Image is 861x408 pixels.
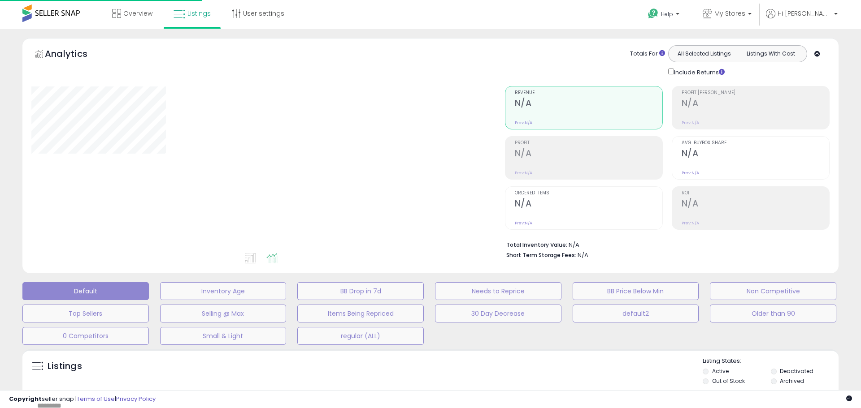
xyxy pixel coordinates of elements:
a: Hi [PERSON_NAME] [766,9,838,29]
a: Help [641,1,688,29]
button: default2 [573,305,699,322]
button: Top Sellers [22,305,149,322]
h2: N/A [515,148,662,160]
button: Small & Light [160,327,287,345]
span: N/A [578,251,588,259]
span: Overview [123,9,152,18]
button: Selling @ Max [160,305,287,322]
small: Prev: N/A [515,120,532,125]
span: Help [661,10,673,18]
b: Short Term Storage Fees: [506,251,576,259]
span: Listings [187,9,211,18]
button: 0 Competitors [22,327,149,345]
h2: N/A [682,198,829,210]
span: Avg. Buybox Share [682,141,829,146]
strong: Copyright [9,395,42,403]
button: Inventory Age [160,282,287,300]
span: Hi [PERSON_NAME] [778,9,831,18]
button: Non Competitive [710,282,836,300]
button: Needs to Reprice [435,282,561,300]
span: Profit [515,141,662,146]
small: Prev: N/A [682,220,699,226]
button: BB Drop in 7d [297,282,424,300]
h2: N/A [682,148,829,160]
button: Listings With Cost [737,48,804,60]
button: BB Price Below Min [573,282,699,300]
b: Total Inventory Value: [506,241,567,249]
span: My Stores [714,9,745,18]
div: seller snap | | [9,395,156,404]
span: Revenue [515,90,662,95]
i: Get Help [648,8,659,19]
button: Default [22,282,149,300]
h2: N/A [515,98,662,110]
small: Prev: N/A [682,170,699,176]
small: Prev: N/A [682,120,699,125]
button: regular (ALL) [297,327,424,345]
button: 30 Day Decrease [435,305,561,322]
small: Prev: N/A [515,220,532,226]
button: Older than 90 [710,305,836,322]
div: Totals For [630,50,665,58]
button: All Selected Listings [671,48,738,60]
h2: N/A [682,98,829,110]
button: Items Being Repriced [297,305,424,322]
h5: Analytics [45,47,105,62]
h2: N/A [515,198,662,210]
li: N/A [506,239,823,249]
span: Ordered Items [515,191,662,196]
div: Include Returns [661,67,735,77]
span: Profit [PERSON_NAME] [682,90,829,95]
small: Prev: N/A [515,170,532,176]
span: ROI [682,191,829,196]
